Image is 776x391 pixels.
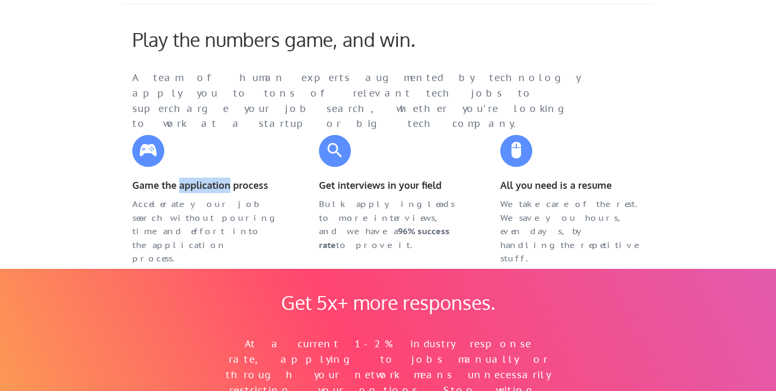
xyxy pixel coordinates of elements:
div: Game the application process [132,178,276,193]
div: Get 5x+ more responses. [271,291,506,314]
div: All you need is a resume [500,178,644,193]
div: Play the numbers game, and win. [132,28,463,51]
div: Bulk applying leads to more interviews, and we have a to prove it. [319,197,463,252]
div: We take care of the rest. We save you hours, even days, by handling the repetitive stuff. [500,197,644,266]
div: A team of human experts augmented by technology apply you to tons of relevant tech jobs to superc... [132,70,602,132]
strong: 96% success rate [319,226,452,250]
div: Accelerate your job search without pouring time and effort into the application process. [132,197,276,266]
div: Get interviews in your field [319,178,463,193]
